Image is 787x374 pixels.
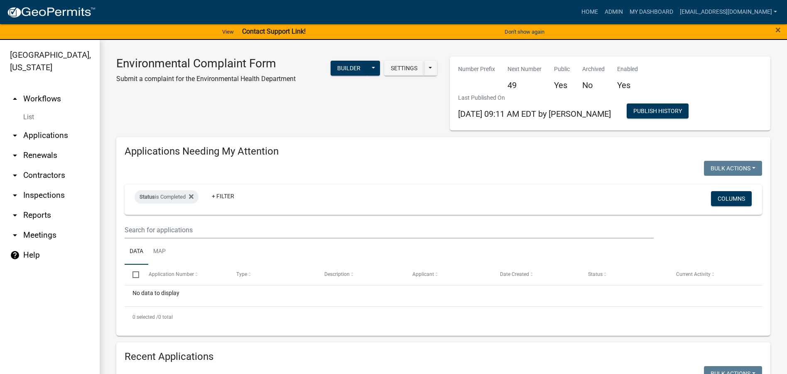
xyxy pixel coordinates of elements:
a: View [219,25,237,39]
input: Search for applications [125,221,654,239]
h5: Yes [554,80,570,90]
p: Archived [582,65,605,74]
span: × [775,24,781,36]
datatable-header-cell: Applicant [404,265,492,285]
a: Data [125,239,148,265]
div: 0 total [125,307,762,327]
a: Home [578,4,601,20]
datatable-header-cell: Date Created [492,265,580,285]
datatable-header-cell: Type [228,265,316,285]
p: Number Prefix [458,65,495,74]
span: Date Created [500,271,529,277]
h5: Yes [617,80,638,90]
h5: No [582,80,605,90]
p: Public [554,65,570,74]
button: Bulk Actions [704,161,762,176]
button: Don't show again [501,25,548,39]
span: [DATE] 09:11 AM EDT by [PERSON_NAME] [458,109,611,119]
a: [EMAIL_ADDRESS][DOMAIN_NAME] [677,4,780,20]
p: Enabled [617,65,638,74]
a: + Filter [205,189,241,204]
h5: 49 [508,80,542,90]
a: My Dashboard [626,4,677,20]
p: Last Published On [458,93,611,102]
i: arrow_drop_down [10,190,20,200]
datatable-header-cell: Status [580,265,668,285]
button: Settings [384,61,424,76]
strong: Contact Support Link! [242,27,306,35]
a: Map [148,239,171,265]
i: help [10,250,20,260]
a: Admin [601,4,626,20]
i: arrow_drop_down [10,170,20,180]
datatable-header-cell: Description [316,265,405,285]
i: arrow_drop_down [10,150,20,160]
button: Publish History [627,103,689,118]
button: Builder [331,61,367,76]
span: Status [140,194,155,200]
span: Applicant [412,271,434,277]
h4: Recent Applications [125,351,762,363]
div: No data to display [125,285,762,306]
span: Type [236,271,247,277]
h3: Environmental Complaint Form [116,57,296,71]
span: Application Number [149,271,194,277]
i: arrow_drop_down [10,130,20,140]
datatable-header-cell: Application Number [140,265,228,285]
span: Status [588,271,603,277]
button: Columns [711,191,752,206]
i: arrow_drop_up [10,94,20,104]
h4: Applications Needing My Attention [125,145,762,157]
button: Close [775,25,781,35]
span: Description [324,271,350,277]
div: is Completed [135,190,199,204]
span: Current Activity [676,271,711,277]
p: Next Number [508,65,542,74]
span: 0 selected / [132,314,158,320]
i: arrow_drop_down [10,230,20,240]
datatable-header-cell: Current Activity [668,265,756,285]
i: arrow_drop_down [10,210,20,220]
wm-modal-confirm: Workflow Publish History [627,108,689,115]
datatable-header-cell: Select [125,265,140,285]
p: Submit a complaint for the Environmental Health Department [116,74,296,84]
